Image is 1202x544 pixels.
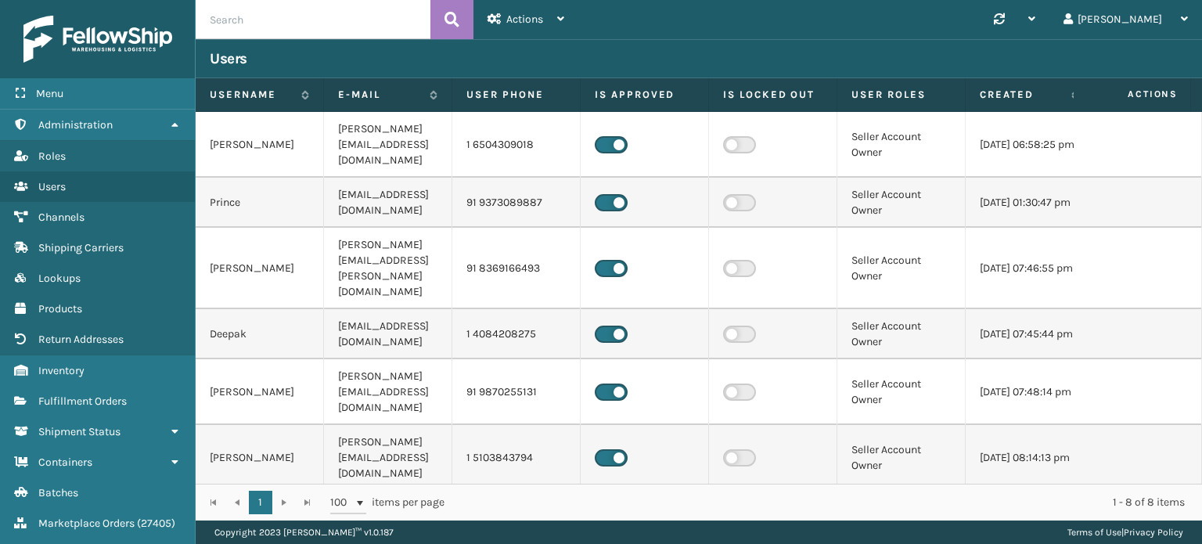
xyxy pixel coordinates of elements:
td: [DATE] 07:46:55 pm [966,228,1094,309]
td: Seller Account Owner [837,112,966,178]
span: Users [38,180,66,193]
span: Batches [38,486,78,499]
label: E-mail [338,88,422,102]
h3: Users [210,49,247,68]
span: Lookups [38,272,81,285]
label: Username [210,88,293,102]
td: Seller Account Owner [837,228,966,309]
label: User phone [466,88,566,102]
td: 1 4084208275 [452,309,581,359]
label: Created [980,88,1063,102]
td: [DATE] 08:14:13 pm [966,425,1094,491]
td: [DATE] 01:30:47 pm [966,178,1094,228]
td: Seller Account Owner [837,425,966,491]
td: [PERSON_NAME][EMAIL_ADDRESS][DOMAIN_NAME] [324,359,452,425]
a: Terms of Use [1067,527,1121,538]
a: Privacy Policy [1124,527,1183,538]
td: Prince [196,178,324,228]
span: 100 [330,495,354,510]
span: Channels [38,211,85,224]
label: Is Locked Out [723,88,822,102]
span: Marketplace Orders [38,517,135,530]
p: Copyright 2023 [PERSON_NAME]™ v 1.0.187 [214,521,394,544]
td: Seller Account Owner [837,359,966,425]
div: 1 - 8 of 8 items [466,495,1185,510]
td: [PERSON_NAME][EMAIL_ADDRESS][DOMAIN_NAME] [324,112,452,178]
td: [EMAIL_ADDRESS][DOMAIN_NAME] [324,178,452,228]
div: | [1067,521,1183,544]
span: Actions [506,13,543,26]
span: Inventory [38,364,85,377]
span: Products [38,302,82,315]
span: ( 27405 ) [137,517,175,530]
a: 1 [249,491,272,514]
td: Deepak [196,309,324,359]
td: [EMAIL_ADDRESS][DOMAIN_NAME] [324,309,452,359]
span: Roles [38,150,66,163]
span: Shipping Carriers [38,241,124,254]
td: [DATE] 06:58:25 pm [966,112,1094,178]
td: [PERSON_NAME][EMAIL_ADDRESS][PERSON_NAME][DOMAIN_NAME] [324,228,452,309]
td: 1 5103843794 [452,425,581,491]
td: [PERSON_NAME] [196,359,324,425]
td: [PERSON_NAME] [196,112,324,178]
td: 91 9373089887 [452,178,581,228]
img: logo [23,16,172,63]
span: Administration [38,118,113,131]
span: Shipment Status [38,425,121,438]
td: [DATE] 07:48:14 pm [966,359,1094,425]
td: 91 9870255131 [452,359,581,425]
span: Fulfillment Orders [38,394,127,408]
td: 91 8369166493 [452,228,581,309]
label: Is Approved [595,88,694,102]
td: [PERSON_NAME] [196,425,324,491]
span: Actions [1078,81,1187,107]
td: [PERSON_NAME][EMAIL_ADDRESS][DOMAIN_NAME] [324,425,452,491]
td: 1 6504309018 [452,112,581,178]
span: items per page [330,491,444,514]
td: [PERSON_NAME] [196,228,324,309]
td: Seller Account Owner [837,178,966,228]
td: [DATE] 07:45:44 pm [966,309,1094,359]
span: Containers [38,456,92,469]
span: Return Addresses [38,333,124,346]
td: Seller Account Owner [837,309,966,359]
label: User Roles [851,88,951,102]
span: Menu [36,87,63,100]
